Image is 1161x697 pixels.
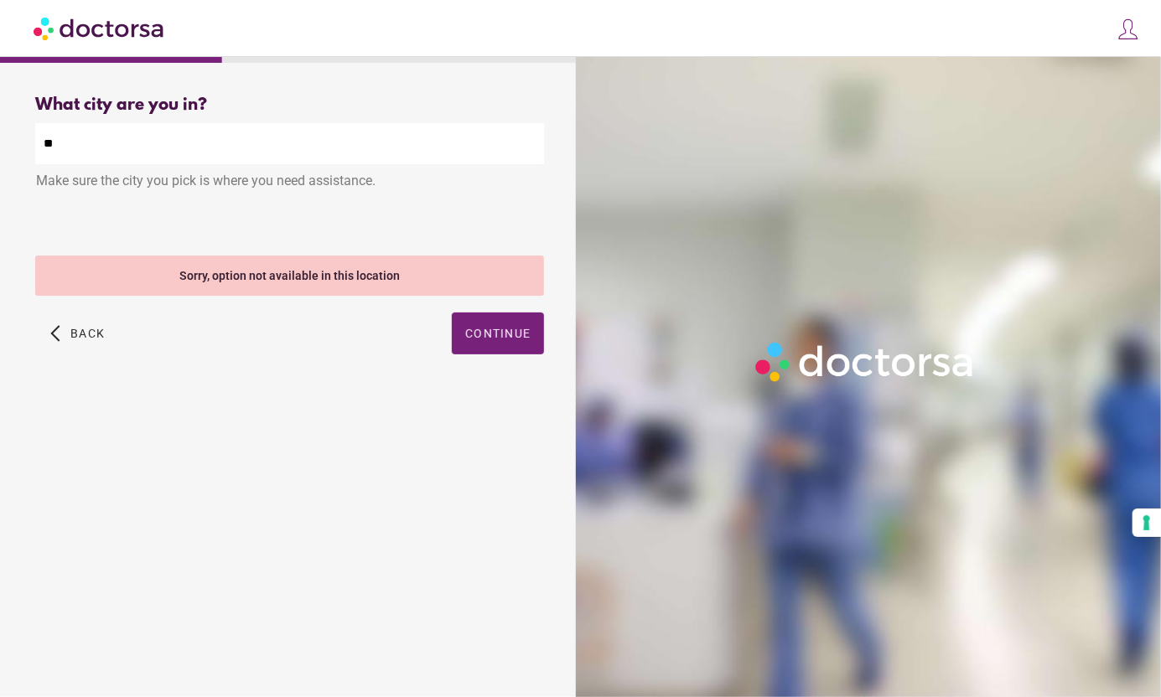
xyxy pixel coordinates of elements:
div: Sorry, option not available in this location [35,256,544,296]
div: Make sure the city you pick is where you need assistance. [35,164,544,201]
button: Your consent preferences for tracking technologies [1132,509,1161,537]
button: Continue [452,312,544,354]
div: What city are you in? [35,96,544,115]
img: icons8-customer-100.png [1117,18,1140,41]
span: Back [70,327,105,340]
button: arrow_back_ios Back [44,312,111,354]
img: Doctorsa.com [34,9,166,47]
img: Logo-Doctorsa-trans-White-partial-flat.png [749,336,982,388]
span: Continue [465,327,531,340]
